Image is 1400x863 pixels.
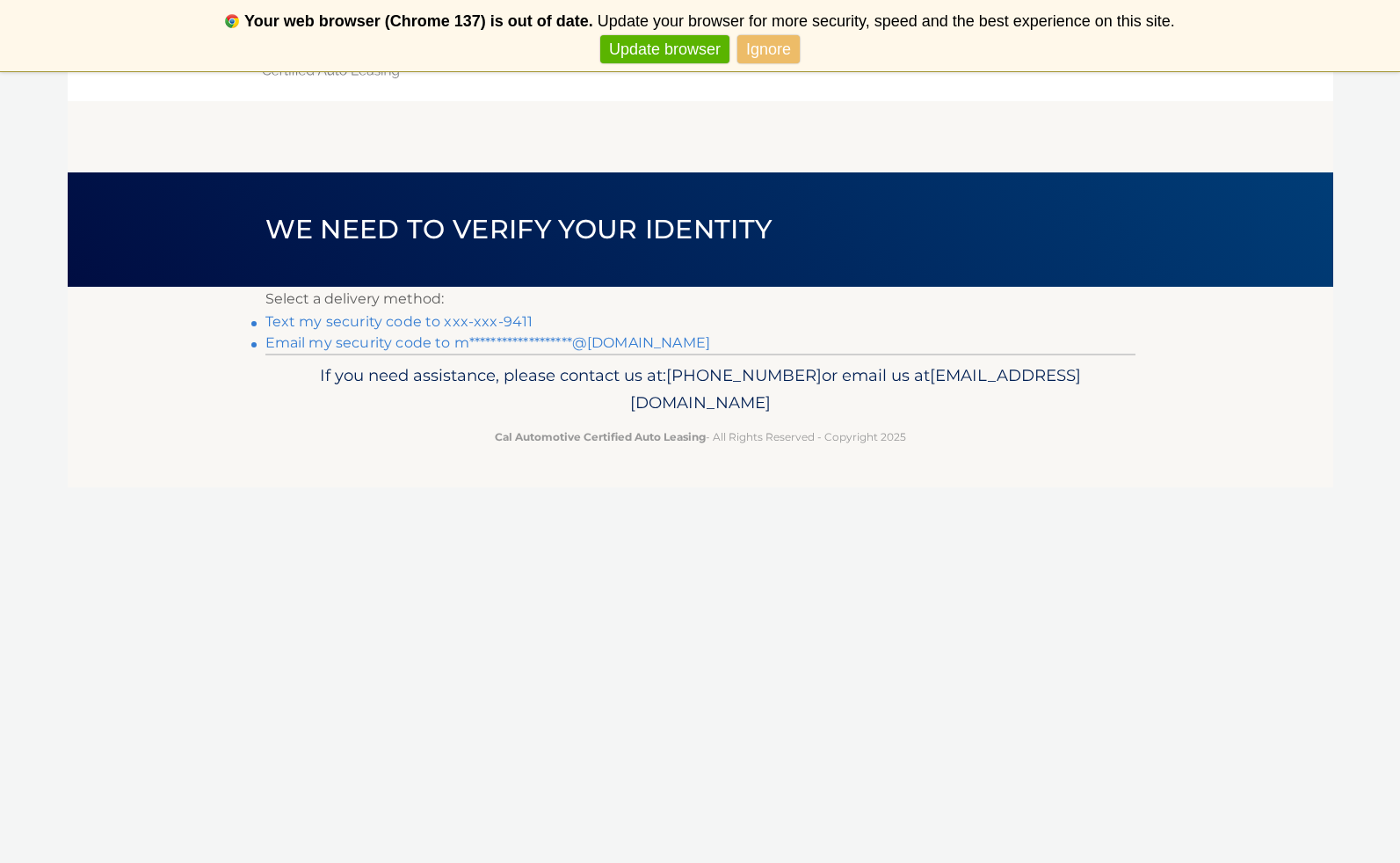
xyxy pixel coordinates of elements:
[600,35,729,64] a: Update browser
[277,362,1124,418] p: If you need assistance, please contact us at: or email us at
[737,35,800,64] a: Ignore
[244,12,593,30] b: Your web browser (Chrome 137) is out of date.
[277,428,1124,446] p: - All Rights Reserved - Copyright 2025
[666,365,822,385] span: [PHONE_NUMBER]
[598,12,1175,30] span: Update your browser for more security, speed and the best experience on this site.
[265,213,773,245] span: We need to verify your identity
[265,313,533,330] a: Text my security code to xxx-xxx-9411
[265,287,1135,311] p: Select a delivery method:
[495,430,706,443] strong: Cal Automotive Certified Auto Leasing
